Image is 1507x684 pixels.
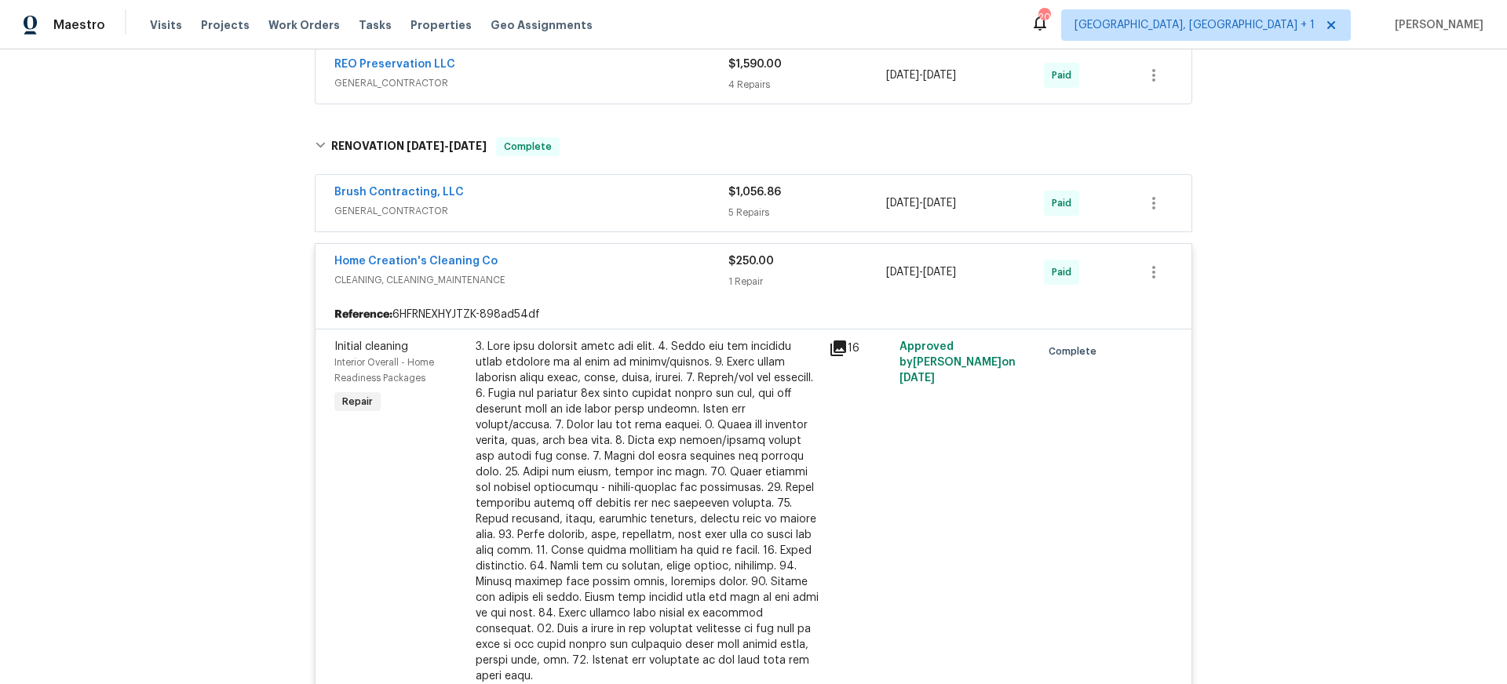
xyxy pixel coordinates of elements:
[728,205,886,220] div: 5 Repairs
[491,17,593,33] span: Geo Assignments
[728,256,774,267] span: $250.00
[886,198,919,209] span: [DATE]
[407,140,487,151] span: -
[449,140,487,151] span: [DATE]
[268,17,340,33] span: Work Orders
[359,20,392,31] span: Tasks
[334,75,728,91] span: GENERAL_CONTRACTOR
[310,122,1197,172] div: RENOVATION [DATE]-[DATE]Complete
[476,339,819,684] div: 3. Lore ipsu dolorsit ametc adi elit. 4. Seddo eiu tem incididu utlab etdolore ma al enim ad mini...
[411,17,472,33] span: Properties
[728,77,886,93] div: 4 Repairs
[498,139,558,155] span: Complete
[334,341,408,352] span: Initial cleaning
[334,272,728,288] span: CLEANING, CLEANING_MAINTENANCE
[336,394,379,409] span: Repair
[334,358,434,383] span: Interior Overall - Home Readiness Packages
[899,341,1016,384] span: Approved by [PERSON_NAME] on
[331,137,487,156] h6: RENOVATION
[150,17,182,33] span: Visits
[407,140,444,151] span: [DATE]
[334,187,464,198] a: Brush Contracting, LLC
[1388,17,1483,33] span: [PERSON_NAME]
[923,198,956,209] span: [DATE]
[201,17,250,33] span: Projects
[334,256,498,267] a: Home Creation's Cleaning Co
[899,373,935,384] span: [DATE]
[886,195,956,211] span: -
[728,59,782,70] span: $1,590.00
[1052,264,1078,280] span: Paid
[728,187,781,198] span: $1,056.86
[53,17,105,33] span: Maestro
[886,264,956,280] span: -
[923,267,956,278] span: [DATE]
[1052,67,1078,83] span: Paid
[334,59,455,70] a: REO Preservation LLC
[923,70,956,81] span: [DATE]
[1075,17,1315,33] span: [GEOGRAPHIC_DATA], [GEOGRAPHIC_DATA] + 1
[829,339,890,358] div: 16
[334,307,392,322] b: Reference:
[886,67,956,83] span: -
[1038,9,1049,25] div: 20
[1049,344,1103,359] span: Complete
[886,70,919,81] span: [DATE]
[334,203,728,219] span: GENERAL_CONTRACTOR
[886,267,919,278] span: [DATE]
[1052,195,1078,211] span: Paid
[728,274,886,289] div: 1 Repair
[316,300,1191,329] div: 6HFRNEXHYJTZK-898ad54df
